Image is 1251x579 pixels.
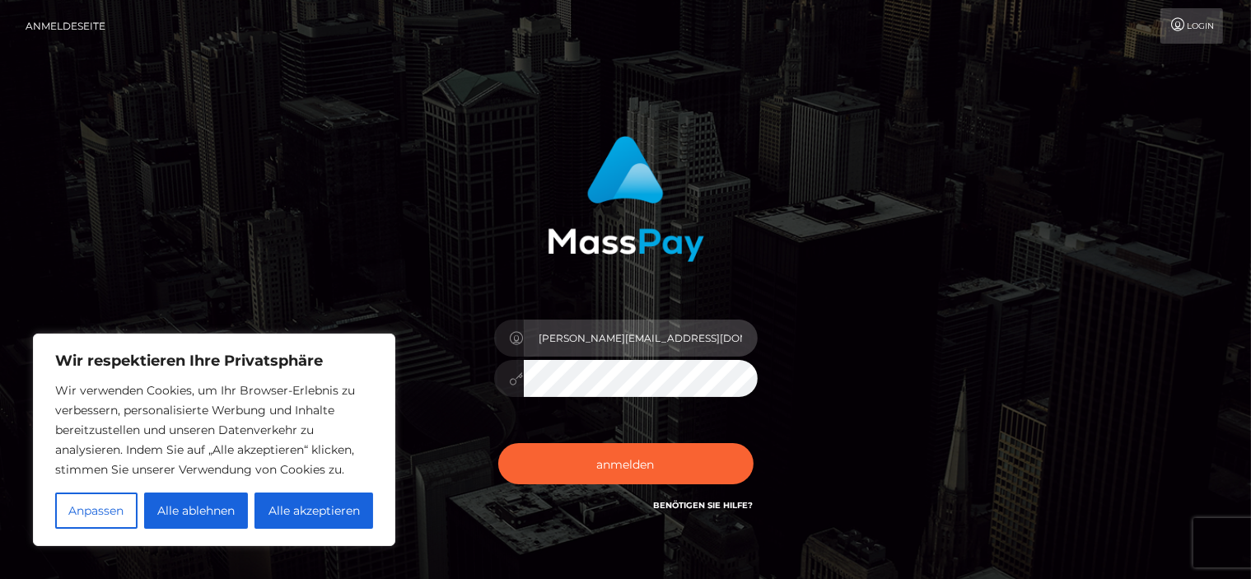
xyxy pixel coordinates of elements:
div: Wir respektieren Ihre Privatsphäre [33,334,395,546]
font: Alle ablehnen [157,503,235,518]
font: anmelden [597,456,655,471]
button: Alle ablehnen [144,493,249,529]
button: Anpassen [55,493,138,529]
font: Alle akzeptieren [268,503,360,518]
font: Anmeldeseite [26,20,105,32]
button: anmelden [498,443,754,484]
a: Anmeldeseite [26,8,105,44]
font: Login [1187,21,1214,31]
font: Anpassen [68,503,124,518]
img: MassPay-Anmeldung [548,136,704,262]
font: Wir respektieren Ihre Privatsphäre [55,352,323,370]
button: Alle akzeptieren [254,493,373,529]
a: Benötigen Sie Hilfe? [654,500,754,511]
font: Wir verwenden Cookies, um Ihr Browser-Erlebnis zu verbessern, personalisierte Werbung und Inhalte... [55,383,355,477]
input: Benutzername... [524,320,758,357]
a: Login [1160,8,1223,44]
